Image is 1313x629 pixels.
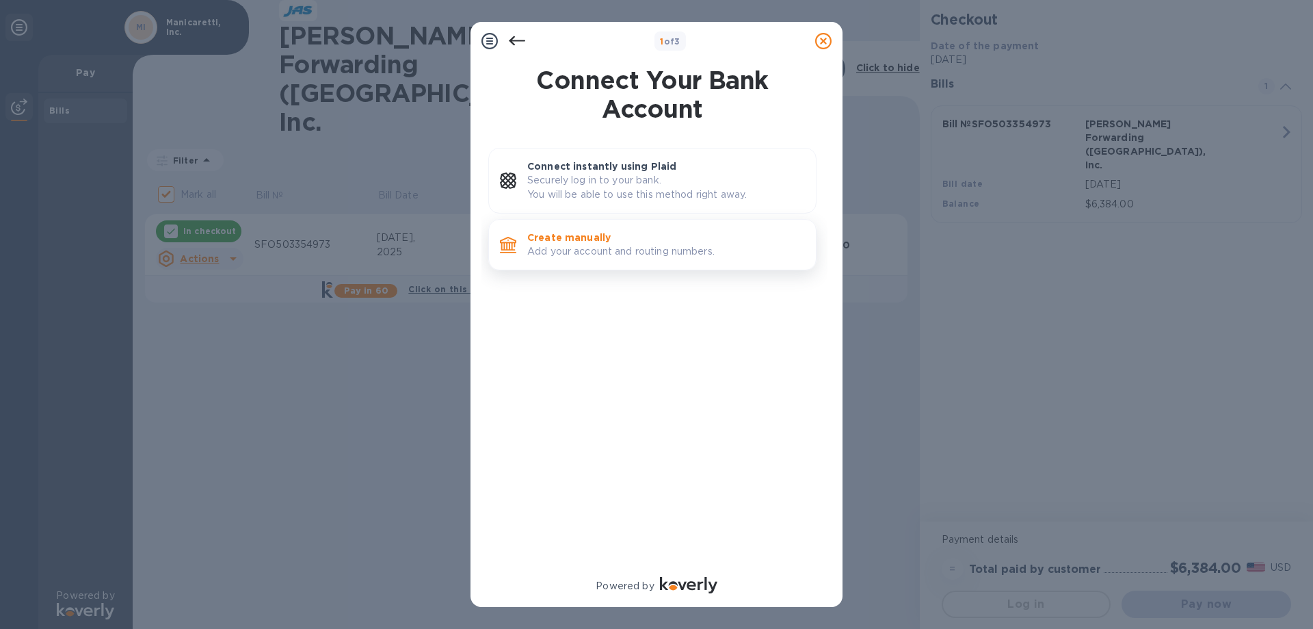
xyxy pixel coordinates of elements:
[527,231,805,244] p: Create manually
[527,173,805,202] p: Securely log in to your bank. You will be able to use this method right away.
[660,577,717,593] img: Logo
[527,244,805,259] p: Add your account and routing numbers.
[596,579,654,593] p: Powered by
[483,66,822,123] h1: Connect Your Bank Account
[660,36,663,47] span: 1
[527,159,805,173] p: Connect instantly using Plaid
[660,36,680,47] b: of 3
